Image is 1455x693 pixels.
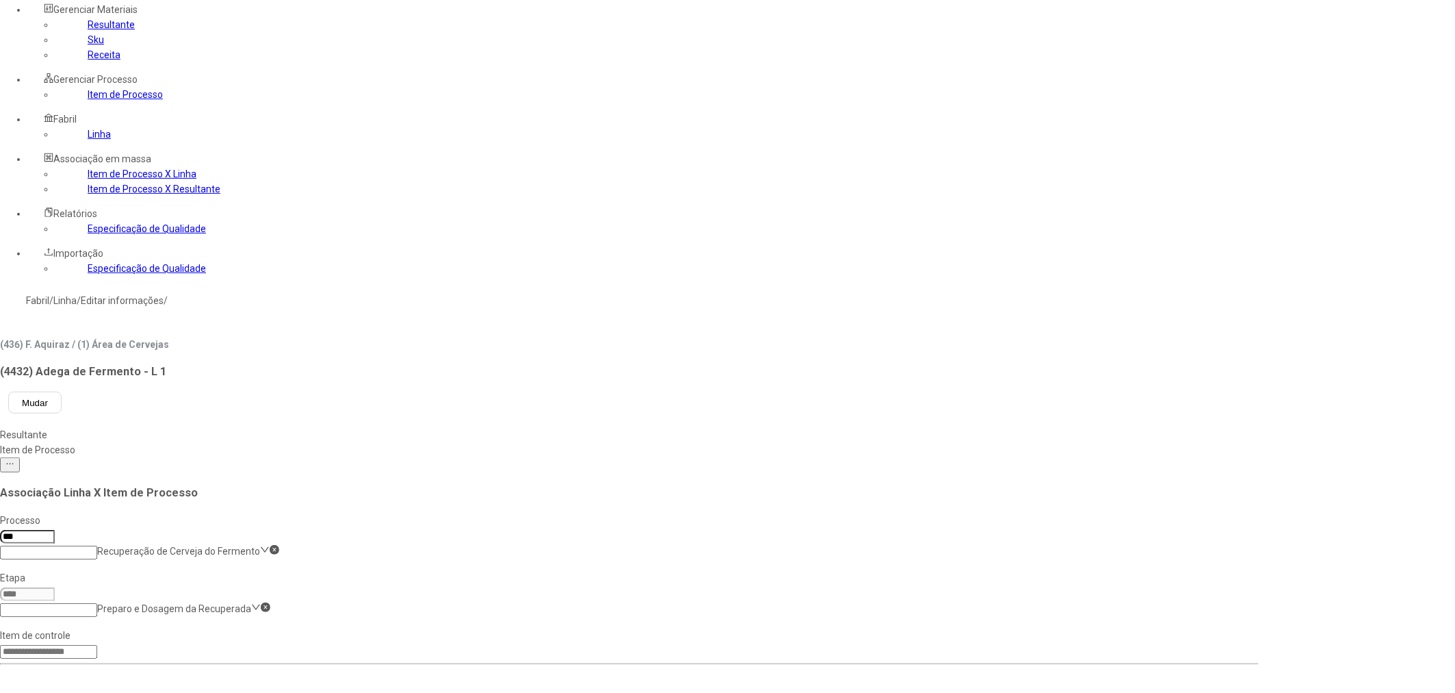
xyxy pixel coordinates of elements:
[53,4,138,15] span: Gerenciar Materiais
[26,295,49,306] a: Fabril
[88,263,206,274] a: Especificação de Qualidade
[88,129,111,140] a: Linha
[88,184,220,194] a: Item de Processo X Resultante
[97,546,260,557] nz-select-item: Recuperação de Cerveja do Fermento
[97,603,251,614] nz-select-item: Preparo e Dosagem da Recuperada
[22,398,48,408] span: Mudar
[81,295,164,306] a: Editar informações
[164,295,168,306] nz-breadcrumb-separator: /
[53,153,151,164] span: Associação em massa
[88,34,104,45] a: Sku
[77,295,81,306] nz-breadcrumb-separator: /
[88,89,163,100] a: Item de Processo
[53,208,97,219] span: Relatórios
[53,114,77,125] span: Fabril
[49,295,53,306] nz-breadcrumb-separator: /
[53,74,138,85] span: Gerenciar Processo
[88,49,120,60] a: Receita
[88,168,196,179] a: Item de Processo X Linha
[8,392,62,414] button: Mudar
[88,223,206,234] a: Especificação de Qualidade
[53,248,103,259] span: Importação
[53,295,77,306] a: Linha
[88,19,135,30] a: Resultante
